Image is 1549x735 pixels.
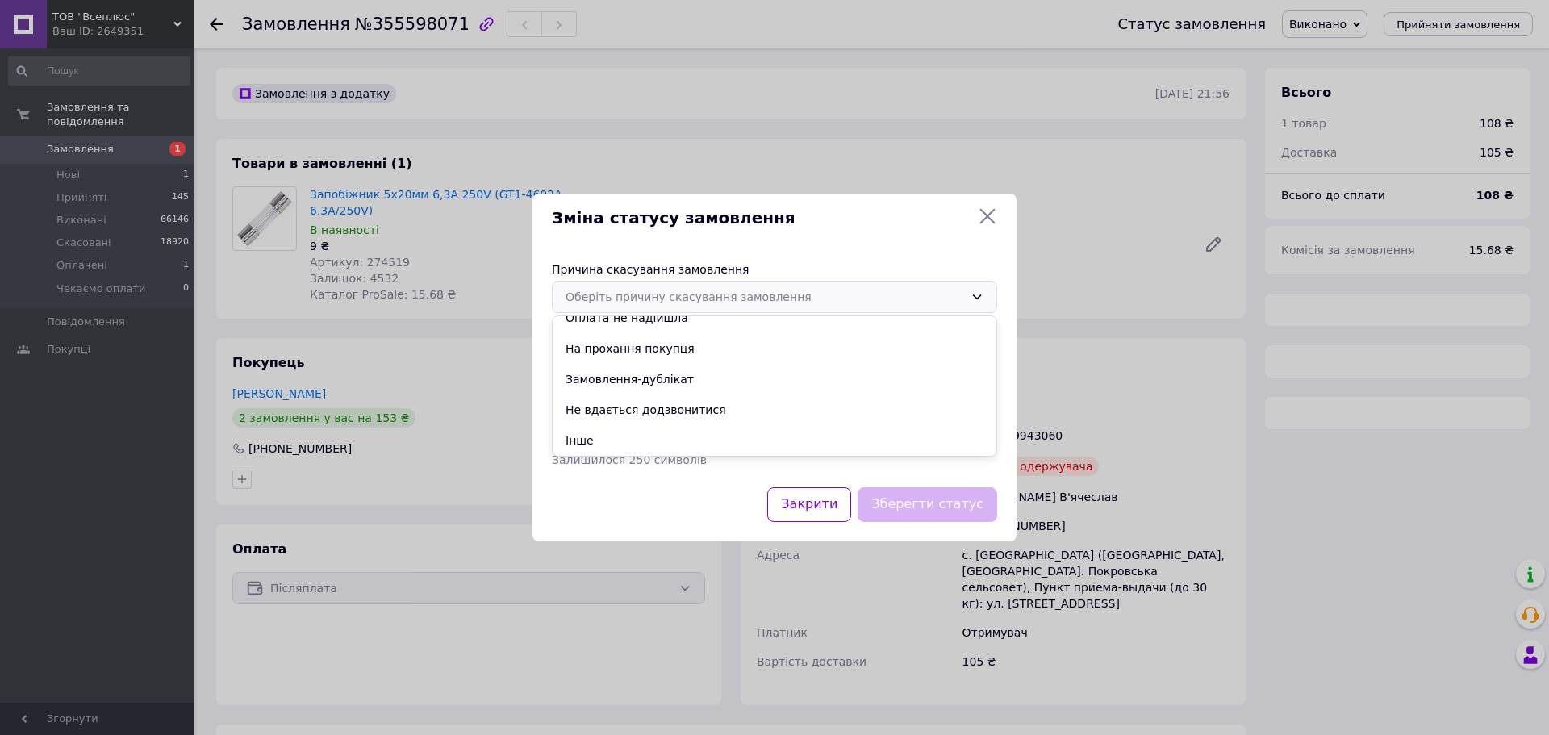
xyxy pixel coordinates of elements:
[553,425,996,456] li: Інше
[553,395,996,425] li: Не вдається додзвонитися
[552,207,971,230] span: Зміна статусу замовлення
[553,303,996,333] li: Оплата не надійшла
[552,453,707,466] span: Залишилося 250 символів
[566,288,964,306] div: Оберіть причину скасування замовлення
[767,487,851,522] button: Закрити
[553,333,996,364] li: На прохання покупця
[553,364,996,395] li: Замовлення-дублікат
[552,261,997,278] div: Причина скасування замовлення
